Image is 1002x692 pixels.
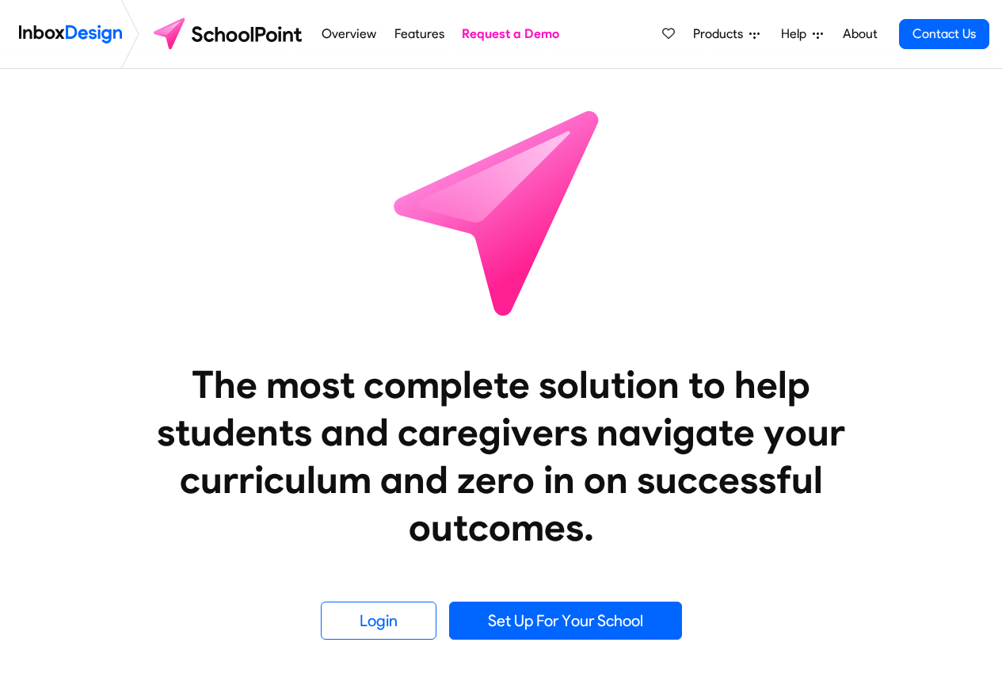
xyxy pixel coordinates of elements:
[838,18,882,50] a: About
[687,18,766,50] a: Products
[125,361,878,551] heading: The most complete solution to help students and caregivers navigate your curriculum and zero in o...
[359,69,644,354] img: icon_schoolpoint.svg
[318,18,381,50] a: Overview
[390,18,448,50] a: Features
[781,25,813,44] span: Help
[449,602,682,640] a: Set Up For Your School
[146,15,313,53] img: schoolpoint logo
[458,18,564,50] a: Request a Demo
[321,602,436,640] a: Login
[693,25,749,44] span: Products
[775,18,829,50] a: Help
[899,19,989,49] a: Contact Us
